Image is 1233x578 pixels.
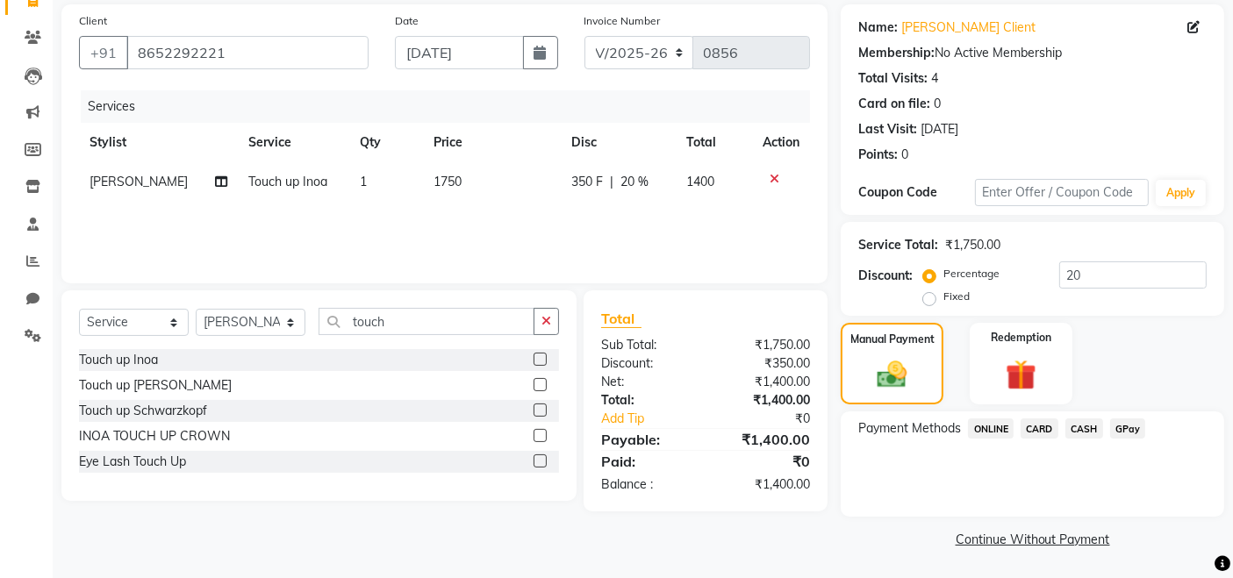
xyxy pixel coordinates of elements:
[584,13,661,29] label: Invoice Number
[901,146,908,164] div: 0
[79,427,230,446] div: INOA TOUCH UP CROWN
[706,354,823,373] div: ₹350.00
[706,475,823,494] div: ₹1,400.00
[991,330,1051,346] label: Redemption
[901,18,1036,37] a: [PERSON_NAME] Client
[706,391,823,410] div: ₹1,400.00
[1110,418,1146,439] span: GPay
[588,429,706,450] div: Payable:
[858,267,913,285] div: Discount:
[1156,180,1206,206] button: Apply
[79,13,107,29] label: Client
[945,236,1000,254] div: ₹1,750.00
[79,453,186,471] div: Eye Lash Touch Up
[79,36,128,69] button: +91
[934,95,941,113] div: 0
[975,179,1149,206] input: Enter Offer / Coupon Code
[858,44,1207,62] div: No Active Membership
[850,332,935,347] label: Manual Payment
[752,123,810,162] th: Action
[79,402,207,420] div: Touch up Schwarzkopf
[726,410,824,428] div: ₹0
[349,123,423,162] th: Qty
[858,18,898,37] div: Name:
[676,123,752,162] th: Total
[844,531,1221,549] a: Continue Without Payment
[943,266,1000,282] label: Percentage
[248,174,327,189] span: Touch up Inoa
[858,95,930,113] div: Card on file:
[90,174,188,189] span: [PERSON_NAME]
[706,336,823,354] div: ₹1,750.00
[686,174,714,189] span: 1400
[395,13,419,29] label: Date
[588,475,706,494] div: Balance :
[621,173,649,191] span: 20 %
[572,173,604,191] span: 350 F
[79,351,158,369] div: Touch up Inoa
[562,123,676,162] th: Disc
[996,356,1046,395] img: _gift.svg
[126,36,369,69] input: Search by Name/Mobile/Email/Code
[706,373,823,391] div: ₹1,400.00
[858,419,961,438] span: Payment Methods
[943,289,970,304] label: Fixed
[79,123,238,162] th: Stylist
[601,310,642,328] span: Total
[968,418,1014,439] span: ONLINE
[588,410,725,428] a: Add Tip
[319,308,534,335] input: Search or Scan
[868,358,915,392] img: _cash.svg
[858,69,928,88] div: Total Visits:
[706,451,823,472] div: ₹0
[588,451,706,472] div: Paid:
[858,183,974,202] div: Coupon Code
[858,236,938,254] div: Service Total:
[1065,418,1103,439] span: CASH
[1021,418,1058,439] span: CARD
[360,174,367,189] span: 1
[81,90,823,123] div: Services
[238,123,349,162] th: Service
[931,69,938,88] div: 4
[611,173,614,191] span: |
[858,120,917,139] div: Last Visit:
[588,336,706,354] div: Sub Total:
[434,174,462,189] span: 1750
[858,44,935,62] div: Membership:
[423,123,561,162] th: Price
[858,146,898,164] div: Points:
[79,376,232,395] div: Touch up [PERSON_NAME]
[588,373,706,391] div: Net:
[706,429,823,450] div: ₹1,400.00
[588,391,706,410] div: Total:
[921,120,958,139] div: [DATE]
[588,354,706,373] div: Discount:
